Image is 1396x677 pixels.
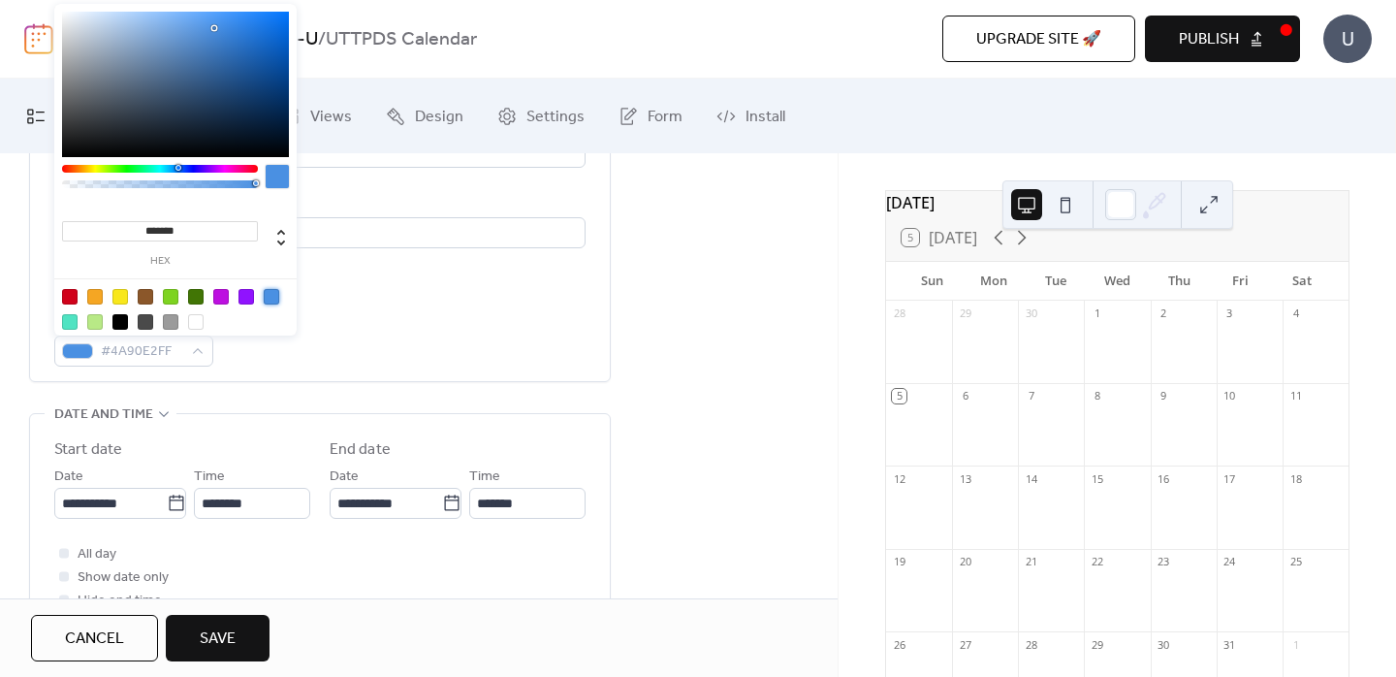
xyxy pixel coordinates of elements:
[54,438,122,462] div: Start date
[213,289,229,305] div: #BD10E0
[330,466,359,489] span: Date
[1157,471,1171,486] div: 16
[1288,555,1303,569] div: 25
[526,102,585,132] span: Settings
[188,289,204,305] div: #417505
[892,389,906,403] div: 5
[54,466,83,489] span: Date
[1090,555,1104,569] div: 22
[163,314,178,330] div: #9B9B9B
[1025,262,1087,301] div: Tue
[1179,28,1239,51] span: Publish
[1222,637,1237,652] div: 31
[483,86,599,145] a: Settings
[1157,555,1171,569] div: 23
[264,289,279,305] div: #4A90E2
[194,466,225,489] span: Time
[964,262,1026,301] div: Mon
[1271,262,1333,301] div: Sat
[1210,262,1272,301] div: Fri
[1222,555,1237,569] div: 24
[1090,471,1104,486] div: 15
[54,191,582,214] div: Location
[1024,306,1038,321] div: 30
[188,314,204,330] div: #FFFFFF
[1222,306,1237,321] div: 3
[746,102,785,132] span: Install
[62,256,258,267] label: hex
[1222,471,1237,486] div: 17
[112,289,128,305] div: #F8E71C
[1090,637,1104,652] div: 29
[78,590,162,613] span: Hide end time
[942,16,1135,62] button: Upgrade site 🚀
[1024,389,1038,403] div: 7
[138,289,153,305] div: #8B572A
[78,566,169,590] span: Show date only
[112,314,128,330] div: #000000
[62,289,78,305] div: #D0021B
[892,471,906,486] div: 12
[1145,16,1300,62] button: Publish
[31,615,158,661] button: Cancel
[200,628,236,651] span: Save
[1090,389,1104,403] div: 8
[1157,637,1171,652] div: 30
[1024,637,1038,652] div: 28
[101,340,182,364] span: #4A90E2FF
[138,314,153,330] div: #4A4A4A
[1157,389,1171,403] div: 9
[469,466,500,489] span: Time
[62,314,78,330] div: #50E3C2
[976,28,1101,51] span: Upgrade site 🚀
[902,262,964,301] div: Sun
[330,438,391,462] div: End date
[24,23,53,54] img: logo
[371,86,478,145] a: Design
[238,289,254,305] div: #9013FE
[87,314,103,330] div: #B8E986
[318,21,326,58] b: /
[1087,262,1149,301] div: Wed
[1288,637,1303,652] div: 1
[958,637,972,652] div: 27
[958,471,972,486] div: 13
[1024,471,1038,486] div: 14
[1323,15,1372,63] div: U
[892,306,906,321] div: 28
[65,628,124,651] span: Cancel
[1288,471,1303,486] div: 18
[267,86,366,145] a: Views
[702,86,800,145] a: Install
[166,615,270,661] button: Save
[958,555,972,569] div: 20
[1090,306,1104,321] div: 1
[310,102,352,132] span: Views
[1288,306,1303,321] div: 4
[163,289,178,305] div: #7ED321
[87,289,103,305] div: #F5A623
[604,86,697,145] a: Form
[892,555,906,569] div: 19
[1288,389,1303,403] div: 11
[958,306,972,321] div: 29
[1222,389,1237,403] div: 10
[415,102,463,132] span: Design
[326,21,477,58] b: UTTPDS Calendar
[12,86,140,145] a: My Events
[1157,306,1171,321] div: 2
[78,543,116,566] span: All day
[1024,555,1038,569] div: 21
[1148,262,1210,301] div: Thu
[958,389,972,403] div: 6
[886,191,1348,214] div: [DATE]
[892,637,906,652] div: 26
[648,102,682,132] span: Form
[54,403,153,427] span: Date and time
